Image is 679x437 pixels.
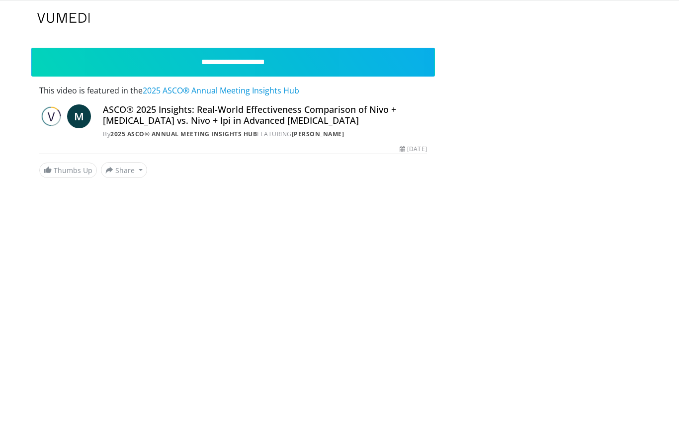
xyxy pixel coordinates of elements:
a: [PERSON_NAME] [292,130,344,138]
button: Share [101,162,147,178]
a: Thumbs Up [39,163,97,178]
img: VuMedi Logo [37,13,90,23]
div: [DATE] [400,145,426,154]
a: 2025 ASCO® Annual Meeting Insights Hub [110,130,257,138]
img: 2025 ASCO® Annual Meeting Insights Hub [39,104,63,128]
div: By FEATURING [103,130,427,139]
p: This video is featured in the [39,85,427,96]
a: M [67,104,91,128]
a: 2025 ASCO® Annual Meeting Insights Hub [143,85,299,96]
h4: ASCO® 2025 Insights: Real-World Effectiveness Comparison of Nivo + [MEDICAL_DATA] vs. Nivo + Ipi ... [103,104,427,126]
